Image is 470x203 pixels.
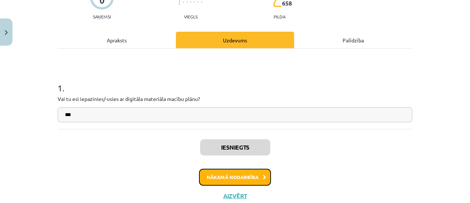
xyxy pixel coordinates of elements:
img: icon-short-line-57e1e144782c952c97e751825c79c345078a6d821885a25fce030b3d8c18986b.svg [201,1,202,3]
img: icon-short-line-57e1e144782c952c97e751825c79c345078a6d821885a25fce030b3d8c18986b.svg [190,1,191,3]
button: Nākamā nodarbība [199,169,271,186]
img: icon-close-lesson-0947bae3869378f0d4975bcd49f059093ad1ed9edebbc8119c70593378902aed.svg [5,30,8,35]
button: Aizvērt [221,192,249,200]
p: pilda [274,14,285,19]
div: Uzdevums [176,32,294,48]
div: Palīdzība [294,32,412,48]
img: icon-short-line-57e1e144782c952c97e751825c79c345078a6d821885a25fce030b3d8c18986b.svg [194,1,195,3]
h1: 1 . [58,70,412,93]
button: Iesniegts [200,139,270,155]
img: icon-short-line-57e1e144782c952c97e751825c79c345078a6d821885a25fce030b3d8c18986b.svg [183,1,184,3]
div: Apraksts [58,32,176,48]
p: Vai tu esi iepazinies/-usies ar digitāla materiāla macību plānu? [58,95,412,103]
p: Viegls [184,14,198,19]
p: Saņemsi [90,14,114,19]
